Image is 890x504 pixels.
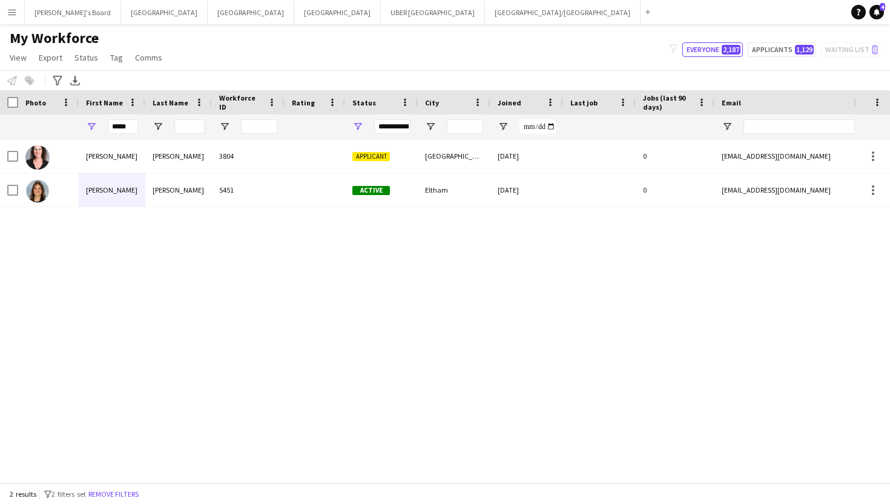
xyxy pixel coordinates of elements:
div: [PERSON_NAME] [145,139,212,173]
span: Workforce ID [219,93,263,111]
div: Eltham [418,173,490,207]
span: Export [39,52,62,63]
button: Open Filter Menu [352,121,363,132]
div: [PERSON_NAME] [79,139,145,173]
span: City [425,98,439,107]
div: [PERSON_NAME] [145,173,212,207]
span: Email [722,98,741,107]
div: 3804 [212,139,285,173]
span: Status [352,98,376,107]
div: 0 [636,173,714,207]
button: [GEOGRAPHIC_DATA]/[GEOGRAPHIC_DATA] [485,1,641,24]
input: First Name Filter Input [108,119,138,134]
button: Everyone2,187 [682,42,743,57]
input: Workforce ID Filter Input [241,119,277,134]
span: Applicant [352,152,390,161]
span: 2 filters set [51,489,86,499]
img: Heidi Campbell [25,179,50,204]
span: My Workforce [10,29,99,47]
a: Status [70,50,103,65]
button: Open Filter Menu [425,121,436,132]
a: Comms [130,50,167,65]
div: 0 [636,139,714,173]
span: Jobs (last 90 days) [643,93,693,111]
span: Rating [292,98,315,107]
button: Open Filter Menu [498,121,509,132]
span: Last Name [153,98,188,107]
span: Joined [498,98,521,107]
img: Heidi Bryan [25,145,50,170]
span: Photo [25,98,46,107]
span: 2,187 [722,45,740,55]
button: [PERSON_NAME]'s Board [25,1,121,24]
span: 4 [880,3,885,11]
div: [GEOGRAPHIC_DATA] [418,139,490,173]
div: [DATE] [490,173,563,207]
button: [GEOGRAPHIC_DATA] [121,1,208,24]
input: Last Name Filter Input [174,119,205,134]
span: First Name [86,98,123,107]
button: Open Filter Menu [219,121,230,132]
app-action-btn: Advanced filters [50,73,65,88]
span: Status [74,52,98,63]
button: Applicants1,129 [748,42,816,57]
button: Remove filters [86,488,141,501]
div: [DATE] [490,139,563,173]
span: Active [352,186,390,195]
button: Open Filter Menu [722,121,733,132]
app-action-btn: Export XLSX [68,73,82,88]
span: View [10,52,27,63]
span: Last job [570,98,598,107]
input: City Filter Input [447,119,483,134]
div: [PERSON_NAME] [79,173,145,207]
span: 1,129 [795,45,814,55]
a: View [5,50,31,65]
div: 5451 [212,173,285,207]
button: Open Filter Menu [153,121,163,132]
input: Joined Filter Input [519,119,556,134]
span: Comms [135,52,162,63]
button: Open Filter Menu [86,121,97,132]
a: Export [34,50,67,65]
button: [GEOGRAPHIC_DATA] [294,1,381,24]
span: Tag [110,52,123,63]
a: Tag [105,50,128,65]
button: UBER [GEOGRAPHIC_DATA] [381,1,485,24]
a: 4 [869,5,884,19]
button: [GEOGRAPHIC_DATA] [208,1,294,24]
